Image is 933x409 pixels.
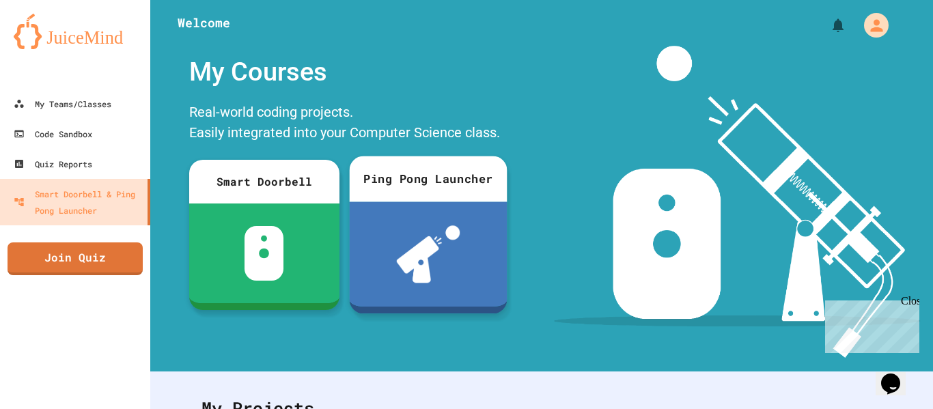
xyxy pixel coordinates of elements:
img: banner-image-my-projects.png [554,46,920,358]
div: My Account [850,10,892,41]
a: Join Quiz [8,242,143,275]
img: logo-orange.svg [14,14,137,49]
div: Ping Pong Launcher [349,156,507,202]
img: ppl-with-ball.png [396,225,460,283]
img: sdb-white.svg [245,226,283,281]
div: My Courses [182,46,510,98]
div: Smart Doorbell & Ping Pong Launcher [14,186,142,218]
div: Chat with us now!Close [5,5,94,87]
div: My Teams/Classes [14,96,111,112]
div: My Notifications [805,14,850,37]
div: Quiz Reports [14,156,92,172]
iframe: chat widget [820,295,919,353]
div: Smart Doorbell [189,160,339,203]
iframe: chat widget [876,354,919,395]
div: Real-world coding projects. Easily integrated into your Computer Science class. [182,98,510,150]
div: Code Sandbox [14,126,92,142]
